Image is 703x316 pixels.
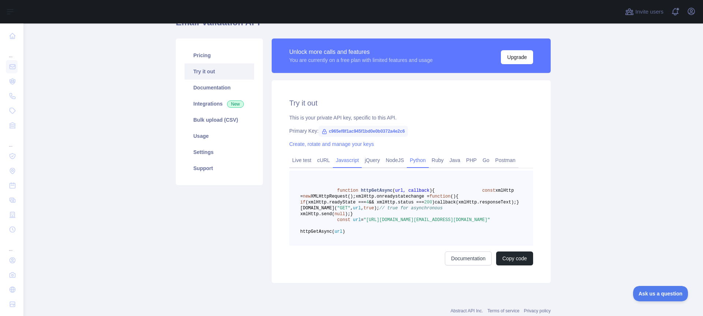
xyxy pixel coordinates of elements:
a: Support [185,160,254,176]
a: Pricing [185,47,254,63]
span: ) [453,194,456,199]
button: Copy code [496,251,533,265]
span: url, callback [395,188,429,193]
span: url [335,229,343,234]
span: , [350,206,353,211]
div: You are currently on a free plan with limited features and usage [289,56,433,64]
h1: Email Validation API [176,16,551,34]
a: Terms of service [487,308,519,313]
div: ... [6,133,18,148]
iframe: Toggle Customer Support [633,286,688,301]
span: New [227,100,244,108]
span: new [303,194,311,199]
span: 200 [424,200,432,205]
a: Integrations New [185,96,254,112]
span: ( [450,194,453,199]
span: const [337,217,350,223]
span: "[URL][DOMAIN_NAME][EMAIL_ADDRESS][DOMAIN_NAME]" [364,217,490,223]
a: Javascript [333,154,362,166]
div: Unlock more calls and features [289,48,433,56]
div: This is your private API key, specific to this API. [289,114,533,121]
span: Invite users [635,8,663,16]
span: ) [429,188,432,193]
span: url [353,217,361,223]
span: url [353,206,361,211]
span: 4 [366,200,369,205]
a: Try it out [185,63,254,80]
span: , [361,206,364,211]
span: true [364,206,374,211]
h2: Try it out [289,98,533,108]
span: // true for asynchronous [379,206,443,211]
div: ... [6,238,18,252]
a: Abstract API Inc. [451,308,483,313]
button: Invite users [624,6,665,18]
a: Documentation [445,251,492,265]
a: Java [447,154,464,166]
span: "GET" [337,206,350,211]
a: cURL [314,154,333,166]
span: } [517,200,519,205]
span: ); [345,212,350,217]
span: httpGetAsync [361,188,393,193]
div: Primary Key: [289,127,533,135]
span: { [432,188,435,193]
span: httpGetAsync( [300,229,335,234]
a: jQuery [362,154,383,166]
span: xmlHttp.onreadystatechange = [356,194,429,199]
a: Go [480,154,492,166]
a: Create, rotate and manage your keys [289,141,374,147]
a: Postman [492,154,518,166]
a: Settings [185,144,254,160]
span: const [482,188,495,193]
span: { [456,194,458,199]
span: xmlHttp.send( [300,212,335,217]
span: XMLHttpRequest(); [311,194,356,199]
span: && xmlHttp.status === [369,200,424,205]
a: Usage [185,128,254,144]
span: null [335,212,345,217]
span: function [337,188,358,193]
span: = [361,217,364,223]
a: Live test [289,154,314,166]
span: callback(xmlHttp.responseText); [435,200,516,205]
span: if [300,200,305,205]
a: Bulk upload (CSV) [185,112,254,128]
span: ); [374,206,379,211]
span: } [350,212,353,217]
span: (xmlHttp.readyState === [305,200,366,205]
span: ( [393,188,395,193]
button: Upgrade [501,50,533,64]
a: NodeJS [383,154,407,166]
span: c965ef8f1ac945f1bd0e0b0372a4e2c6 [319,126,408,137]
span: function [429,194,451,199]
a: Privacy policy [524,308,551,313]
span: ) [342,229,345,234]
span: [DOMAIN_NAME]( [300,206,337,211]
a: Python [407,154,429,166]
a: PHP [463,154,480,166]
div: ... [6,44,18,59]
a: Ruby [429,154,447,166]
span: ) [432,200,435,205]
a: Documentation [185,80,254,96]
